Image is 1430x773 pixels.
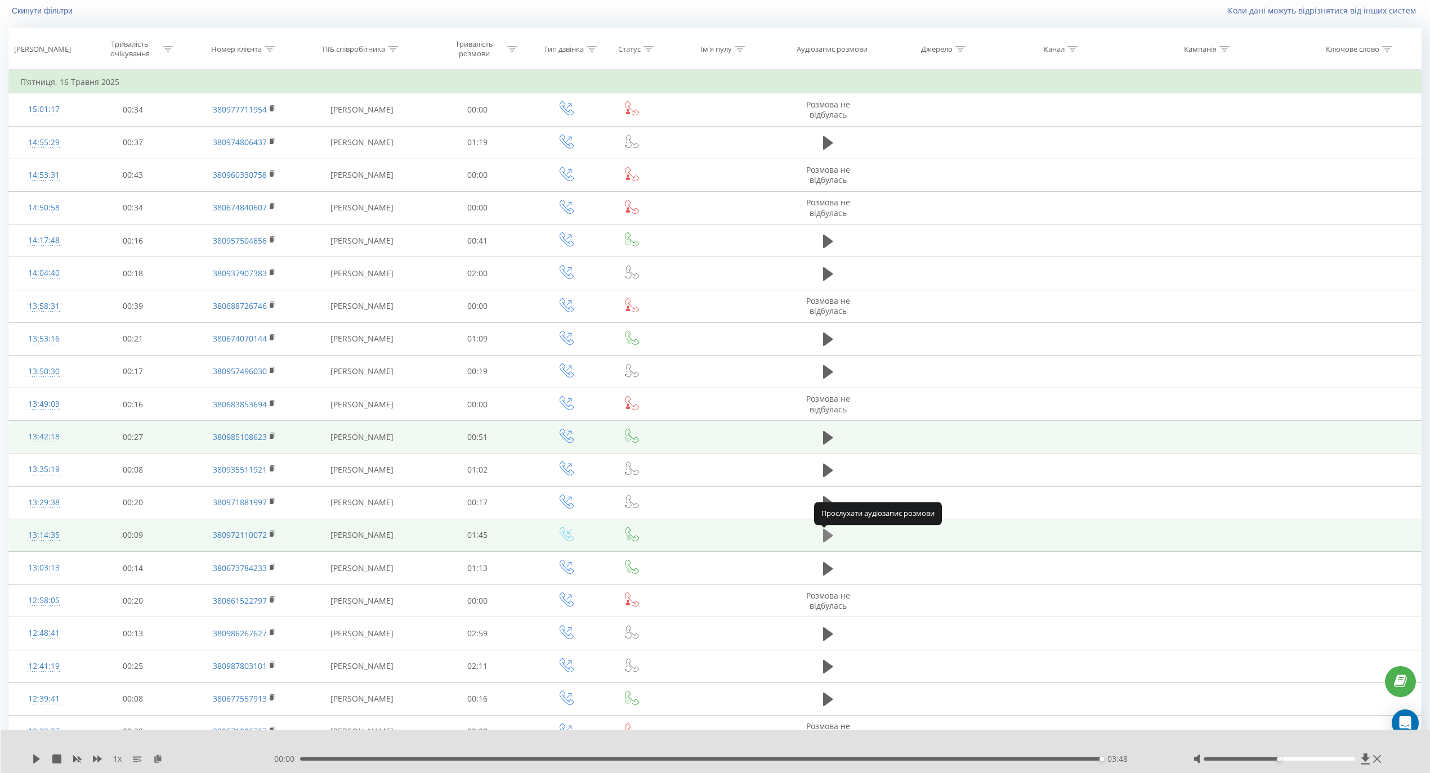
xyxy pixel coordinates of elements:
div: 12:41:19 [20,655,67,677]
td: [PERSON_NAME] [301,159,423,191]
td: 00:16 [423,682,532,715]
td: 00:13 [78,617,187,650]
div: 14:53:31 [20,164,67,186]
td: [PERSON_NAME] [301,93,423,126]
a: 380937907383 [213,268,267,278]
div: 13:35:19 [20,459,67,480]
div: [PERSON_NAME] [14,44,71,54]
td: [PERSON_NAME] [301,650,423,682]
td: 00:08 [78,682,187,715]
span: 00:00 [274,753,300,765]
td: 00:34 [78,191,187,224]
td: [PERSON_NAME] [301,453,423,486]
td: 01:19 [423,126,532,159]
td: 00:21 [78,322,187,355]
td: [PERSON_NAME] [301,191,423,224]
div: 13:49:03 [20,393,67,415]
td: 00:00 [423,191,532,224]
a: 380977711954 [213,104,267,115]
td: 00:41 [423,224,532,257]
a: 380986267627 [213,628,267,639]
td: 01:02 [423,453,532,486]
td: 02:11 [423,650,532,682]
td: 00:19 [423,355,532,388]
td: 00:20 [78,486,187,519]
div: 13:58:31 [20,295,67,317]
td: 00:00 [423,715,532,748]
span: Розмова не відбулась [806,164,850,185]
span: Розмова не відбулась [806,197,850,218]
a: 380688726746 [213,300,267,311]
a: 380674070144 [213,333,267,344]
div: 13:53:16 [20,328,67,350]
a: 380935511921 [213,464,267,475]
td: 00:37 [78,126,187,159]
td: 00:08 [78,453,187,486]
span: 1 x [113,753,122,765]
td: 01:09 [423,322,532,355]
td: 02:00 [423,257,532,290]
div: Тривалість очікування [100,39,160,59]
div: 14:50:58 [20,197,67,219]
a: 380971881997 [213,497,267,507]
div: 14:55:29 [20,132,67,154]
div: Ключове слово [1326,44,1379,54]
td: 00:09 [78,519,187,551]
td: 00:16 [78,388,187,421]
div: Прослухати аудіозапис розмови [814,502,942,525]
a: 380985108623 [213,432,267,442]
td: 00:00 [423,585,532,617]
div: Accessibility label [1100,757,1104,761]
td: 00:00 [423,93,532,126]
span: Розмова не відбулась [806,99,850,120]
span: Розмова не відбулась [806,295,850,316]
td: [PERSON_NAME] [301,486,423,519]
td: 00:18 [78,257,187,290]
td: 00:32 [78,715,187,748]
div: Тип дзвінка [544,44,584,54]
a: 380661522797 [213,595,267,606]
td: 01:13 [423,552,532,585]
td: 00:16 [78,224,187,257]
div: Статус [618,44,641,54]
td: [PERSON_NAME] [301,388,423,421]
div: 12:48:41 [20,622,67,644]
td: [PERSON_NAME] [301,355,423,388]
span: Розмова не відбулась [806,721,850,741]
div: 12:39:41 [20,688,67,710]
a: 380673784233 [213,563,267,573]
td: 00:17 [423,486,532,519]
span: 03:48 [1107,753,1128,765]
td: [PERSON_NAME] [301,715,423,748]
td: [PERSON_NAME] [301,257,423,290]
span: Розмова не відбулась [806,393,850,414]
td: [PERSON_NAME] [301,585,423,617]
td: 01:45 [423,519,532,551]
span: Розмова не відбулась [806,590,850,611]
div: 14:04:40 [20,262,67,284]
a: 380957504656 [213,235,267,246]
div: 13:03:13 [20,557,67,579]
td: [PERSON_NAME] [301,126,423,159]
div: 14:17:48 [20,230,67,251]
div: 13:29:38 [20,492,67,514]
button: Скинути фільтри [8,6,78,16]
div: 13:14:35 [20,524,67,546]
td: [PERSON_NAME] [301,322,423,355]
a: 380987803101 [213,660,267,671]
div: Accessibility label [1277,757,1281,761]
a: Коли дані можуть відрізнятися вiд інших систем [1228,5,1422,16]
td: [PERSON_NAME] [301,552,423,585]
td: [PERSON_NAME] [301,290,423,322]
div: Номер клієнта [211,44,262,54]
td: 00:14 [78,552,187,585]
a: 380974806437 [213,137,267,147]
td: 00:27 [78,421,187,453]
td: 00:39 [78,290,187,322]
a: 380677557913 [213,693,267,704]
td: 00:51 [423,421,532,453]
div: 15:01:17 [20,98,67,120]
a: 380674840607 [213,202,267,213]
a: 380960330758 [213,169,267,180]
td: [PERSON_NAME] [301,224,423,257]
